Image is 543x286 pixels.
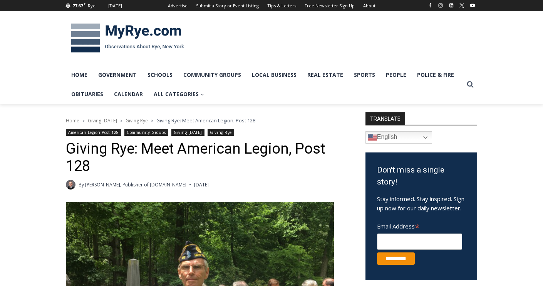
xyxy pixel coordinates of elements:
[412,65,459,85] a: Police & Fire
[109,85,148,104] a: Calendar
[66,117,79,124] a: Home
[88,117,117,124] a: Giving [DATE]
[126,117,148,124] a: Giving Rye
[66,180,75,190] a: Author image
[447,1,456,10] a: Linkedin
[66,129,121,136] a: American Legion Post 128
[154,90,204,98] span: All Categories
[108,2,122,9] div: [DATE]
[457,1,466,10] a: X
[148,85,209,104] a: All Categories
[66,85,109,104] a: Obituaries
[246,65,302,85] a: Local Business
[142,65,178,85] a: Schools
[365,131,432,144] a: English
[208,129,234,136] a: Giving Rye
[82,118,85,124] span: >
[120,118,122,124] span: >
[365,112,405,125] strong: TRANSLATE
[124,129,168,136] a: Community Groups
[377,218,462,232] label: Email Address
[436,1,445,10] a: Instagram
[178,65,246,85] a: Community Groups
[66,65,463,104] nav: Primary Navigation
[377,194,466,213] p: Stay informed. Stay inspired. Sign up now for our daily newsletter.
[380,65,412,85] a: People
[302,65,349,85] a: Real Estate
[463,78,477,91] button: View Search Form
[66,65,93,85] a: Home
[171,129,204,136] a: Giving [DATE]
[349,65,380,85] a: Sports
[88,2,96,9] div: Rye
[426,1,435,10] a: Facebook
[368,133,377,142] img: en
[194,181,209,188] time: [DATE]
[79,181,84,188] span: By
[66,18,189,58] img: MyRye.com
[72,3,83,8] span: 77.67
[66,140,345,175] h1: Giving Rye: Meet American Legion, Post 128
[377,164,466,188] h3: Don't miss a single story!
[85,181,186,188] a: [PERSON_NAME], Publisher of [DOMAIN_NAME]
[468,1,477,10] a: YouTube
[93,65,142,85] a: Government
[151,118,153,124] span: >
[66,117,345,124] nav: Breadcrumbs
[84,2,86,6] span: F
[156,117,255,124] span: Giving Rye: Meet American Legion, Post 128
